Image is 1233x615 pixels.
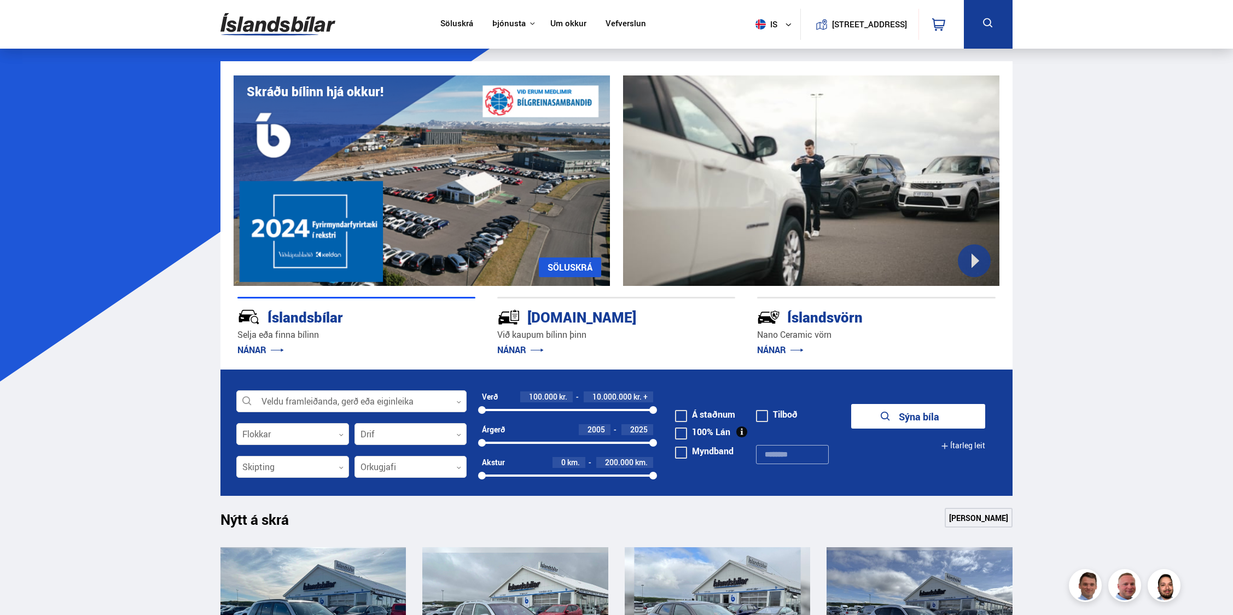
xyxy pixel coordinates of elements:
a: NÁNAR [497,344,544,356]
p: Selja eða finna bílinn [237,329,475,341]
img: FbJEzSuNWCJXmdc-.webp [1071,571,1103,604]
div: Árgerð [482,425,505,434]
button: is [751,8,800,40]
a: SÖLUSKRÁ [539,257,601,277]
img: -Svtn6bYgwAsiwNX.svg [757,306,780,329]
button: [STREET_ADDRESS] [836,20,903,29]
div: Íslandsvörn [757,307,956,326]
span: km. [635,458,648,467]
label: Myndband [675,447,734,455]
button: Sýna bíla [851,404,985,429]
span: kr. [559,393,567,401]
label: Tilboð [756,410,798,419]
span: km. [567,458,580,467]
img: siFngHWaQ9KaOqBr.png [1110,571,1143,604]
h1: Nýtt á skrá [220,511,308,534]
button: Þjónusta [492,19,526,29]
h1: Skráðu bílinn hjá okkur! [247,84,383,99]
div: [DOMAIN_NAME] [497,307,696,326]
label: Á staðnum [675,410,735,419]
label: 100% Lán [675,427,730,436]
a: Um okkur [550,19,586,30]
div: Íslandsbílar [237,307,437,326]
div: Verð [482,393,498,401]
p: Við kaupum bílinn þinn [497,329,735,341]
p: Nano Ceramic vörn [757,329,995,341]
span: 200.000 [605,457,633,467]
a: [STREET_ADDRESS] [807,9,913,40]
a: NÁNAR [757,344,804,356]
a: NÁNAR [237,344,284,356]
span: kr. [633,393,642,401]
span: 100.000 [529,391,557,402]
a: Söluskrá [440,19,473,30]
button: Ítarleg leit [941,434,985,458]
span: 0 [561,457,566,467]
span: 2005 [588,424,605,435]
a: [PERSON_NAME] [945,508,1013,528]
img: tr5P-W3DuiFaO7aO.svg [497,306,520,329]
img: svg+xml;base64,PHN2ZyB4bWxucz0iaHR0cDovL3d3dy53My5vcmcvMjAwMC9zdmciIHdpZHRoPSI1MTIiIGhlaWdodD0iNT... [755,19,766,30]
span: 10.000.000 [592,391,632,402]
img: JRvxyua_JYH6wB4c.svg [237,306,260,329]
img: nhp88E3Fdnt1Opn2.png [1149,571,1182,604]
img: G0Ugv5HjCgRt.svg [220,7,335,42]
a: Vefverslun [606,19,646,30]
div: Akstur [482,458,505,467]
span: is [751,19,778,30]
img: eKx6w-_Home_640_.png [234,75,610,286]
span: + [643,393,648,401]
span: 2025 [630,424,648,435]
